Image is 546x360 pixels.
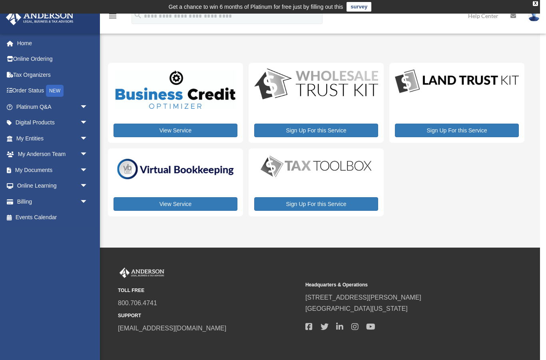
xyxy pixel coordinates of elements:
[46,85,64,97] div: NEW
[528,10,540,22] img: User Pic
[4,10,76,25] img: Anderson Advisors Platinum Portal
[254,154,378,179] img: taxtoolbox_new-1.webp
[80,194,96,210] span: arrow_drop_down
[6,99,100,115] a: Platinum Q&Aarrow_drop_down
[254,68,378,101] img: WS-Trust-Kit-lgo-1.jpg
[6,178,100,194] a: Online Learningarrow_drop_down
[6,51,100,67] a: Online Ordering
[118,300,157,306] a: 800.706.4741
[80,99,96,115] span: arrow_drop_down
[6,67,100,83] a: Tax Organizers
[6,35,100,51] a: Home
[6,162,100,178] a: My Documentsarrow_drop_down
[6,115,96,131] a: Digital Productsarrow_drop_down
[6,194,100,210] a: Billingarrow_drop_down
[80,130,96,147] span: arrow_drop_down
[254,197,378,211] a: Sign Up For this Service
[347,2,371,12] a: survey
[6,146,100,162] a: My Anderson Teamarrow_drop_down
[108,14,118,21] a: menu
[395,68,519,95] img: LandTrust_lgo-1.jpg
[305,294,421,301] a: [STREET_ADDRESS][PERSON_NAME]
[114,124,237,137] a: View Service
[169,2,343,12] div: Get a chance to win 6 months of Platinum for free just by filling out this
[118,312,300,320] small: SUPPORT
[395,124,519,137] a: Sign Up For this Service
[6,130,100,146] a: My Entitiesarrow_drop_down
[80,146,96,163] span: arrow_drop_down
[254,124,378,137] a: Sign Up For this Service
[80,178,96,194] span: arrow_drop_down
[108,11,118,21] i: menu
[80,115,96,131] span: arrow_drop_down
[305,281,487,289] small: Headquarters & Operations
[533,1,538,6] div: close
[114,197,237,211] a: View Service
[134,11,142,20] i: search
[118,268,166,278] img: Anderson Advisors Platinum Portal
[6,83,100,99] a: Order StatusNEW
[118,325,226,332] a: [EMAIL_ADDRESS][DOMAIN_NAME]
[6,210,100,226] a: Events Calendar
[118,286,300,295] small: TOLL FREE
[305,305,408,312] a: [GEOGRAPHIC_DATA][US_STATE]
[80,162,96,178] span: arrow_drop_down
